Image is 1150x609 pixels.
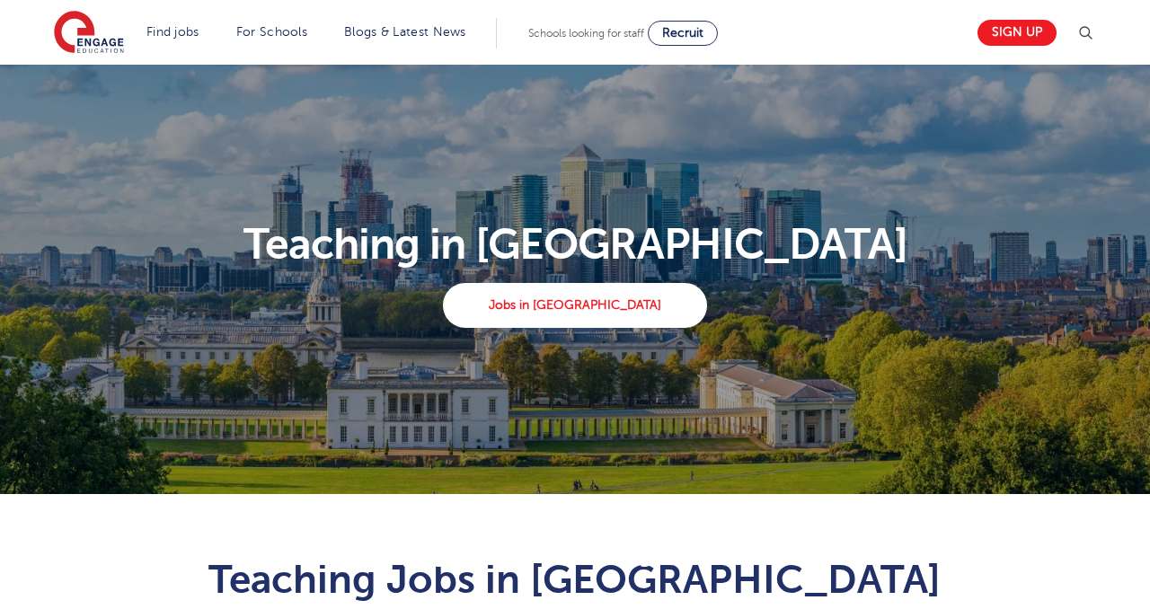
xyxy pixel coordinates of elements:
[977,20,1057,46] a: Sign up
[528,27,644,40] span: Schools looking for staff
[648,21,718,46] a: Recruit
[344,25,466,39] a: Blogs & Latest News
[54,11,124,56] img: Engage Education
[662,26,703,40] span: Recruit
[146,25,199,39] a: Find jobs
[443,283,706,328] a: Jobs in [GEOGRAPHIC_DATA]
[44,223,1107,266] p: Teaching in [GEOGRAPHIC_DATA]
[236,25,307,39] a: For Schools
